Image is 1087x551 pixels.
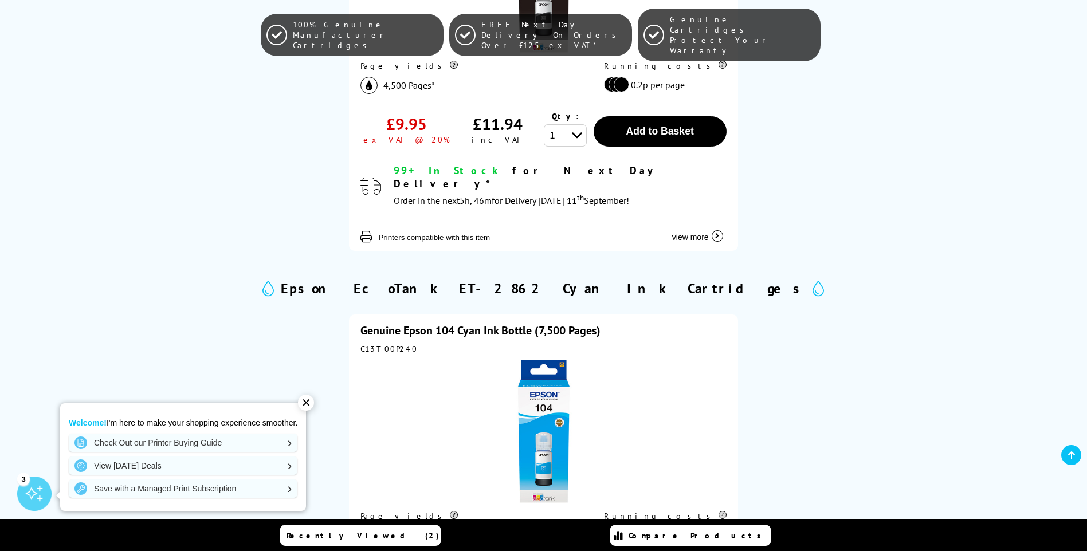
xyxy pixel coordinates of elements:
span: for Next Day Delivery* [394,164,658,190]
span: 100% Genuine Manufacturer Cartridges [293,19,438,50]
strong: Welcome! [69,418,107,427]
button: view more [669,221,727,242]
span: Genuine Cartridges Protect Your Warranty [670,14,815,56]
span: 4,500 Pages* [383,80,435,91]
span: FREE Next Day Delivery On Orders Over £125 ex VAT* [481,19,626,50]
div: inc VAT [472,135,524,145]
a: View [DATE] Deals [69,456,297,475]
button: Add to Basket [594,116,727,147]
span: Order in the next for Delivery [DATE] 11 September! [394,195,629,206]
div: modal_delivery [394,164,726,209]
a: Recently Viewed (2) [280,525,441,546]
div: 3 [17,473,30,485]
div: C13T00P240 [360,344,726,354]
div: Page yields [360,511,580,521]
span: Add to Basket [626,125,694,137]
div: £9.95 [386,113,427,135]
span: view more [672,233,709,242]
h2: Epson EcoTank ET-2862 Cyan Ink Cartridges [281,280,807,297]
span: Compare Products [629,530,767,541]
li: 0.2p per page [604,77,721,92]
a: Genuine Epson 104 Cyan Ink Bottle (7,500 Pages) [360,323,601,338]
span: Recently Viewed (2) [287,530,439,541]
img: black_icon.svg [360,77,378,94]
a: Check Out our Printer Buying Guide [69,434,297,452]
span: Qty: [552,111,579,121]
p: I'm here to make your shopping experience smoother. [69,418,297,428]
div: ex VAT @ 20% [363,135,450,145]
span: 99+ In Stock [394,164,503,177]
a: Compare Products [610,525,771,546]
div: £11.94 [473,113,523,135]
span: 5h, 46m [460,195,492,206]
sup: th [577,192,584,203]
img: Epson 104 Cyan Ink Bottle (7,500 Pages) [472,360,615,503]
div: Running costs [604,511,727,521]
a: Save with a Managed Print Subscription [69,479,297,498]
div: ✕ [298,395,314,411]
button: Printers compatible with this item [375,233,493,242]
